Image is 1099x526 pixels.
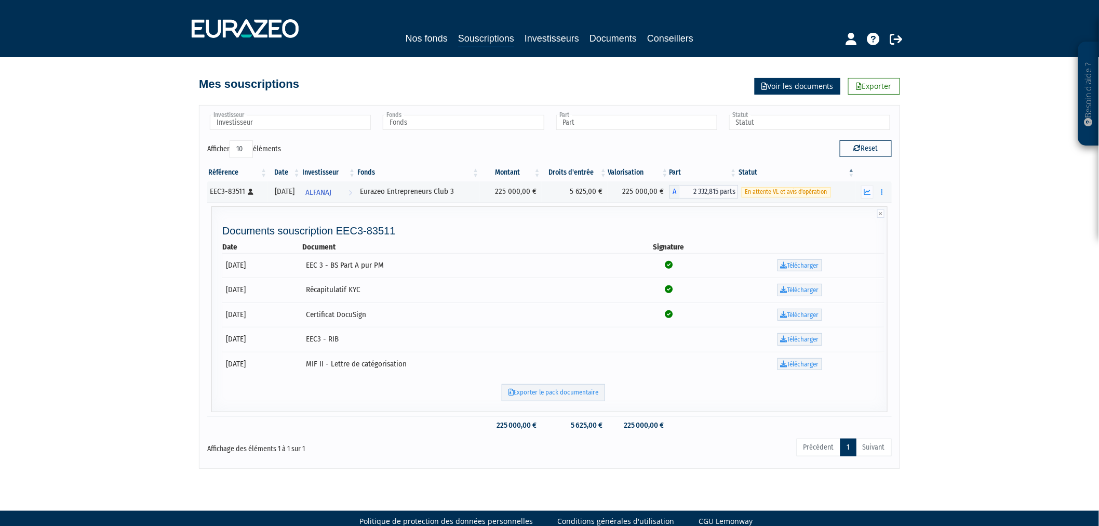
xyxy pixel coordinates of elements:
span: En attente VL et avis d'opération [742,187,831,197]
h4: Mes souscriptions [199,78,299,90]
td: EEC3 - RIB [302,327,623,352]
div: Eurazeo Entrepreneurs Club 3 [360,186,476,197]
a: Investisseurs [525,31,579,46]
select: Afficheréléments [230,140,253,158]
th: Date: activer pour trier la colonne par ordre croissant [268,164,301,181]
div: EEC3-83511 [210,186,264,197]
td: [DATE] [222,253,302,278]
i: [Français] Personne physique [248,189,253,195]
th: Signature [623,242,715,253]
h4: Documents souscription EEC3-83511 [222,225,884,236]
a: Voir les documents [755,78,840,95]
th: Date [222,242,302,253]
a: Documents [589,31,637,46]
a: ALFANAJ [301,181,356,202]
button: Reset [840,140,892,157]
td: MIF II - Lettre de catégorisation [302,352,623,377]
label: Afficher éléments [207,140,281,158]
th: Document [302,242,623,253]
td: EEC 3 - BS Part A pur PM [302,253,623,278]
span: 2 332,815 parts [680,185,738,199]
td: 225 000,00 € [480,181,542,202]
td: [DATE] [222,327,302,352]
a: Télécharger [778,309,822,321]
a: Souscriptions [458,31,514,47]
th: Fonds: activer pour trier la colonne par ordre croissant [356,164,480,181]
td: 225 000,00 € [608,181,669,202]
th: Droits d'entrée: activer pour trier la colonne par ordre croissant [542,164,608,181]
i: Voir l'investisseur [349,183,352,202]
span: A [669,185,680,199]
span: ALFANAJ [305,183,331,202]
td: 225 000,00 € [608,416,669,435]
td: [DATE] [222,278,302,303]
img: 1732889491-logotype_eurazeo_blanc_rvb.png [192,19,299,38]
td: 5 625,00 € [542,416,608,435]
td: Certificat DocuSign [302,303,623,327]
a: Télécharger [778,358,822,371]
a: Conseillers [647,31,693,46]
td: Récapitulatif KYC [302,278,623,303]
a: 1 [840,439,856,456]
p: Besoin d'aide ? [1083,47,1095,141]
a: Nos fonds [406,31,448,46]
div: [DATE] [272,186,298,197]
th: Valorisation: activer pour trier la colonne par ordre croissant [608,164,669,181]
a: Exporter le pack documentaire [502,384,605,401]
a: Télécharger [778,333,822,346]
th: Investisseur: activer pour trier la colonne par ordre croissant [301,164,356,181]
th: Référence : activer pour trier la colonne par ordre croissant [207,164,268,181]
th: Part: activer pour trier la colonne par ordre croissant [669,164,738,181]
div: A - Eurazeo Entrepreneurs Club 3 [669,185,738,199]
a: Télécharger [778,259,822,272]
td: [DATE] [222,303,302,327]
th: Statut : activer pour trier la colonne par ordre d&eacute;croissant [738,164,856,181]
div: Affichage des éléments 1 à 1 sur 1 [207,438,484,454]
td: 225 000,00 € [480,416,542,435]
td: 5 625,00 € [542,181,608,202]
td: [DATE] [222,352,302,377]
a: Télécharger [778,284,822,296]
th: Montant: activer pour trier la colonne par ordre croissant [480,164,542,181]
a: Exporter [848,78,900,95]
